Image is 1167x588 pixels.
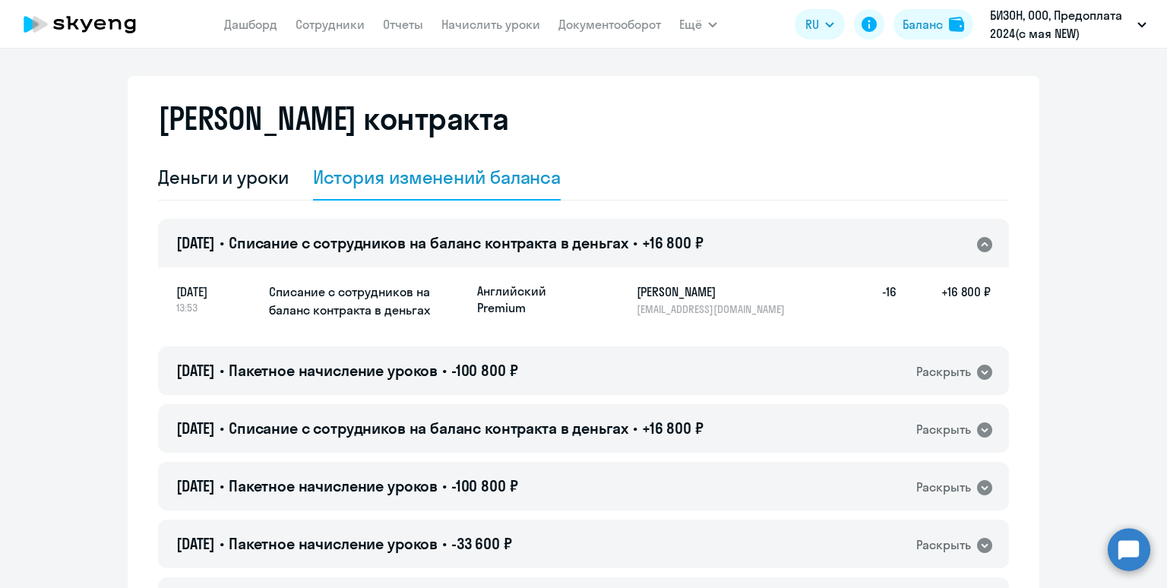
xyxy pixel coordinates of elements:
p: Английский Premium [477,283,591,316]
h5: Списание с сотрудников на баланс контракта в деньгах [269,283,465,319]
span: [DATE] [176,233,215,252]
span: Списание с сотрудников на баланс контракта в деньгах [229,419,628,438]
span: • [442,534,447,553]
h5: -16 [848,283,897,316]
span: • [220,419,224,438]
span: • [220,534,224,553]
span: [DATE] [176,419,215,438]
span: [DATE] [176,476,215,495]
div: Раскрыть [916,362,971,381]
span: -100 800 ₽ [451,476,518,495]
span: • [220,476,224,495]
button: БИЗОН, ООО, Предоплата 2024(с мая NEW) [982,6,1154,43]
span: • [633,233,637,252]
span: Списание с сотрудников на баланс контракта в деньгах [229,233,628,252]
a: Начислить уроки [441,17,540,32]
a: Документооборот [558,17,661,32]
span: • [633,419,637,438]
span: Пакетное начисление уроков [229,476,438,495]
span: -33 600 ₽ [451,534,512,553]
span: +16 800 ₽ [642,233,704,252]
div: Раскрыть [916,536,971,555]
span: Пакетное начисление уроков [229,361,438,380]
span: [DATE] [176,534,215,553]
span: 13:53 [176,301,257,315]
a: Дашборд [224,17,277,32]
h2: [PERSON_NAME] контракта [158,100,509,137]
h5: +16 800 ₽ [897,283,991,316]
span: RU [805,15,819,33]
span: -100 800 ₽ [451,361,518,380]
span: Пакетное начисление уроков [229,534,438,553]
span: [DATE] [176,283,257,301]
div: Раскрыть [916,420,971,439]
p: БИЗОН, ООО, Предоплата 2024(с мая NEW) [990,6,1131,43]
p: [EMAIL_ADDRESS][DOMAIN_NAME] [637,302,793,316]
div: Деньги и уроки [158,165,289,189]
span: +16 800 ₽ [642,419,704,438]
a: Сотрудники [296,17,365,32]
h5: [PERSON_NAME] [637,283,793,301]
div: Баланс [903,15,943,33]
span: • [220,233,224,252]
a: Отчеты [383,17,423,32]
span: • [220,361,224,380]
button: Ещё [679,9,717,40]
button: Балансbalance [893,9,973,40]
span: • [442,361,447,380]
img: balance [949,17,964,32]
span: Ещё [679,15,702,33]
span: • [442,476,447,495]
div: Раскрыть [916,478,971,497]
div: История изменений баланса [313,165,561,189]
span: [DATE] [176,361,215,380]
button: RU [795,9,845,40]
